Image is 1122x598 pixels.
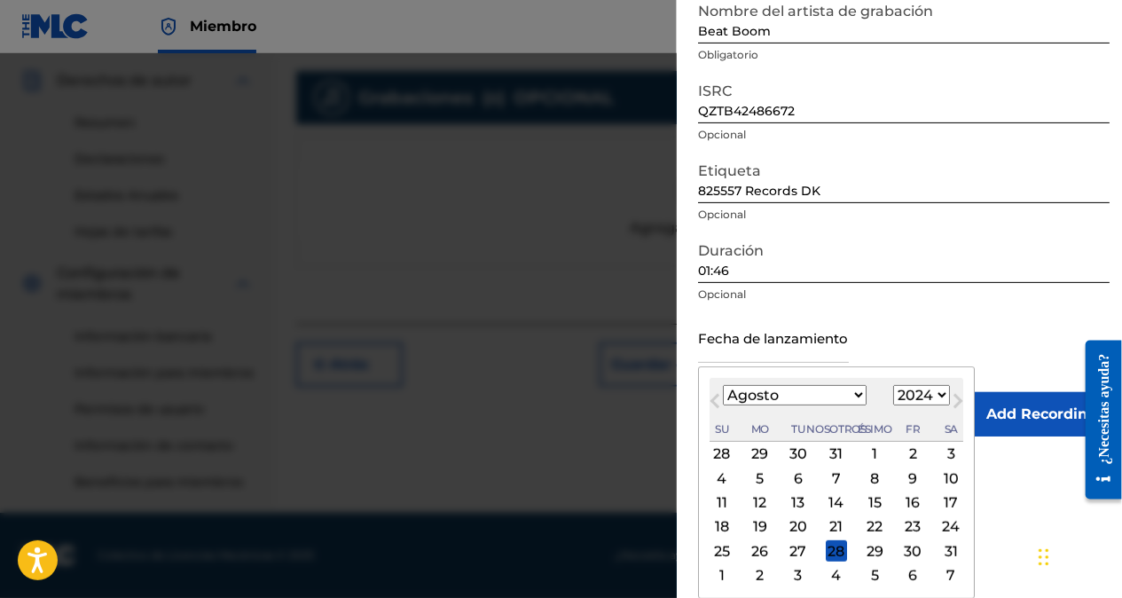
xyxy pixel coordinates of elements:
[826,419,847,440] div: Miércoles
[940,492,961,514] div: Elige el sábado 17 de agosto de 2024
[902,444,923,465] div: Elige el viernes, 2 de agosto de 2024
[1039,531,1049,584] div: Arrastrar
[826,444,847,465] div: Elige el miércoles, 31 de julio de 2024
[749,565,771,586] div: Elige el lunes, 2 de septiembre de 2024
[701,390,729,419] button: Mes Anterior
[864,516,885,538] div: Elige el jueves, 22 de agosto de 2024
[749,540,771,562] div: Elige Lunes, 26 de agosto de 2024
[826,565,847,586] div: Elige el miércoles 4 de septiembre de 2024
[902,565,923,586] div: Elige el viernes 6 de septiembre de 2024
[826,468,847,489] div: Elige el miércoles, 7 de agosto de 2024
[788,516,809,538] div: Elige el martes, 20 de agosto de 2024
[710,442,963,587] div: Mes Agosto, 2024
[21,13,90,39] img: Logotipo de MLC
[749,468,771,489] div: Elige el lunes, 5 de agosto de 2024
[944,390,972,419] button: Mes próximo
[749,419,771,440] div: Lunes
[902,468,923,489] div: Elige el viernes, 9 de agosto de 2024
[940,468,961,489] div: Elige el sábado 10 de agosto de 2024
[864,419,885,440] div: Jueves
[190,16,256,36] span: Miembro
[864,444,885,465] div: Elige el jueves, 1 de agosto de 2024
[826,516,847,538] div: Elige el miércoles, 21 de agosto de 2024
[711,444,733,465] div: Elige el domingo, 28 de julio de 2024
[788,419,809,440] div: Martes
[698,287,1110,303] p: Opcional
[864,492,885,514] div: Elige el jueves, 15 de agosto de 2024
[940,419,961,440] div: Sábado
[698,47,1110,63] p: Obligatorio
[711,516,733,538] div: Elige el domingo, 18 de agosto de 2024
[698,127,1110,143] p: Opcional
[902,516,923,538] div: Elige el viernes 23 de agosto de 2024
[711,565,733,586] div: Elige el domingo 1 de septiembre de 2024
[788,565,809,586] div: Elige el martes, 3 de septiembre de 2024
[1033,513,1122,598] iframe: Chat Widget
[158,16,179,37] img: Máximo titular de derechos
[749,444,771,465] div: Elige Lunes, 29 de julio de 2024
[940,444,961,465] div: Elige el sábado 3 de agosto de 2024
[711,540,733,562] div: Elige el domingo, 25 de agosto de 2024
[698,207,1110,223] p: Opcional
[788,492,809,514] div: Elige el martes, 13 de agosto de 2024
[711,468,733,489] div: Elige el domingo, 4 de agosto de 2024
[711,492,733,514] div: Elige el domingo, 11 de agosto de 2024
[788,468,809,489] div: Elige el martes, 6 de agosto de 2024
[826,540,847,562] div: Elige el miércoles, 28 de agosto de 2024
[749,492,771,514] div: Elige el lunes, 12 de agosto de 2024
[788,540,809,562] div: Elige el martes, 27 de agosto de 2024
[788,444,809,465] div: Elige el martes, 30 de julio de 2024
[902,419,923,440] div: Viernes
[864,468,885,489] div: Elige el jueves, 8 de agosto de 2024
[940,516,961,538] div: Elige el sábado 24 de agosto de 2024
[940,565,961,586] div: Elige el sábado 7 de septiembre de 2024
[1033,513,1122,598] div: Widget de chat
[864,565,885,586] div: Elige el jueves, 5 de septiembre de 2024
[826,492,847,514] div: Elige el miércoles, 14 de agosto de 2024
[940,540,961,562] div: Elige el sábado 31 de agosto de 2024
[749,516,771,538] div: Elige Lunes, 19 de agosto de 2024
[1072,325,1122,516] iframe: Resource Center
[902,540,923,562] div: Elige el viernes, 30 de agosto de 2024
[711,419,733,440] div: Domingo
[864,540,885,562] div: Elige el jueves, 29 de agosto de 2024
[902,492,923,514] div: Elige el viernes, 16 de agosto de 2024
